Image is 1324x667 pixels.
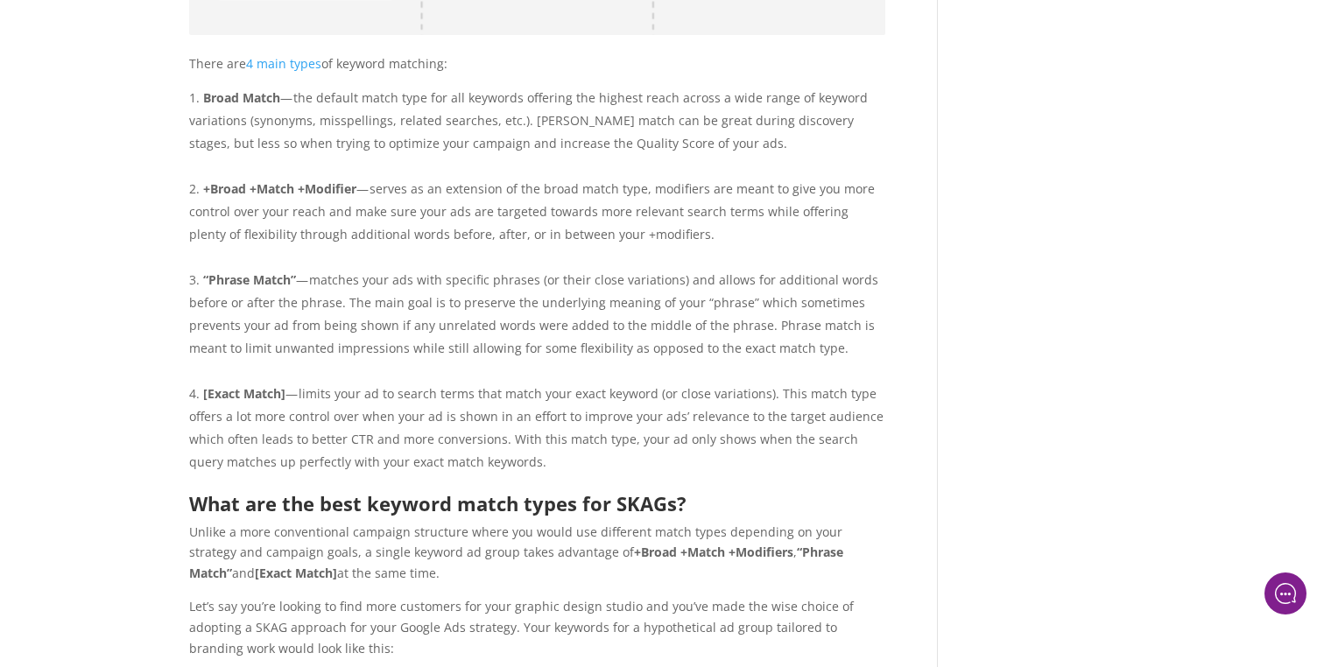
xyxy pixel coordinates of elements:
button: New conversation [27,204,323,239]
span: We run on Gist [146,519,222,530]
h2: Can I help you with anything? [26,116,324,172]
strong: What are the best keyword match types for SKAGs? [189,490,687,516]
strong: +Broad +Match +Modifiers [634,544,793,560]
span: New conversation [113,214,210,228]
strong: “Phrase Match” [203,271,296,288]
li: — limits your ad to search terms that match your exact keyword (or close variations). This match ... [189,383,885,474]
a: 4 main types [246,55,321,72]
h1: Welcome to Fiuti! [26,85,324,113]
iframe: gist-messenger-bubble-iframe [1264,572,1306,614]
strong: [Exact Match] [203,385,285,402]
strong: Broad Match [203,89,280,106]
strong: +Broad +Match +Modifier [203,180,356,197]
p: Unlike a more conventional campaign structure where you would use different match types depending... [189,522,885,596]
li: — the default match type for all keywords offering the highest reach across a wide range of keywo... [189,87,885,178]
li: — serves as an extension of the broad match type, modifiers are meant to give you more control ov... [189,178,885,269]
p: There are of keyword matching: [189,53,885,87]
strong: [Exact Match] [255,565,337,581]
li: — matches your ads with specific phrases (or their close variations) and allows for additional wo... [189,269,885,383]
